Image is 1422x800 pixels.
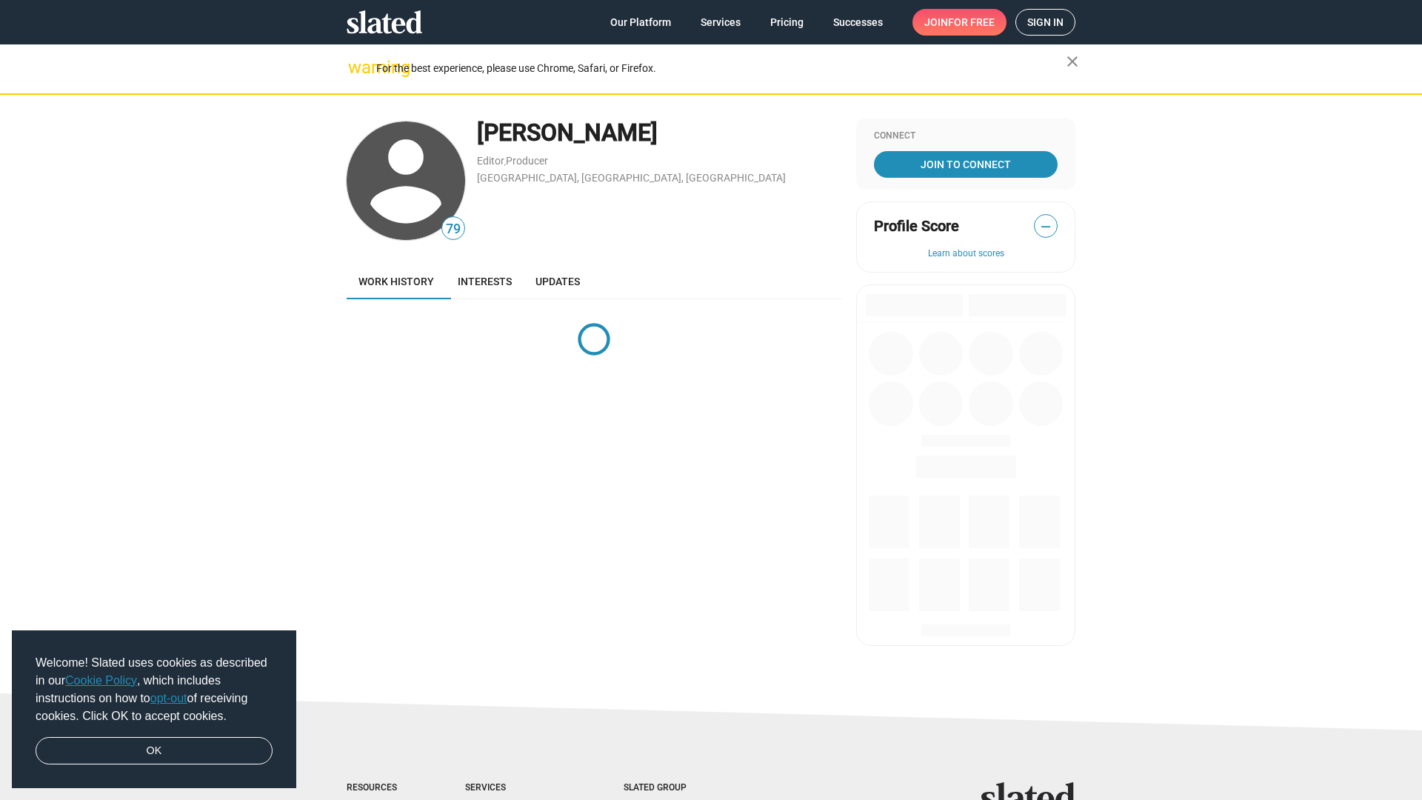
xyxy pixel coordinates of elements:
div: For the best experience, please use Chrome, Safari, or Firefox. [376,59,1066,79]
a: Our Platform [598,9,683,36]
a: Sign in [1015,9,1075,36]
span: Successes [833,9,883,36]
a: Join To Connect [874,151,1058,178]
a: Editor [477,155,504,167]
div: Connect [874,130,1058,142]
span: 79 [442,219,464,239]
span: Our Platform [610,9,671,36]
div: Slated Group [624,782,724,794]
span: for free [948,9,995,36]
span: Updates [535,276,580,287]
div: Services [465,782,564,794]
a: [GEOGRAPHIC_DATA], [GEOGRAPHIC_DATA], [GEOGRAPHIC_DATA] [477,172,786,184]
a: Services [689,9,752,36]
span: Profile Score [874,216,959,236]
span: Services [701,9,741,36]
span: Pricing [770,9,804,36]
a: Successes [821,9,895,36]
a: opt-out [150,692,187,704]
button: Learn about scores [874,248,1058,260]
a: Interests [446,264,524,299]
a: Joinfor free [912,9,1007,36]
span: Welcome! Slated uses cookies as described in our , which includes instructions on how to of recei... [36,654,273,725]
span: Work history [358,276,434,287]
a: Work history [347,264,446,299]
a: Updates [524,264,592,299]
a: Cookie Policy [65,674,137,687]
a: Pricing [758,9,815,36]
span: Interests [458,276,512,287]
span: Join [924,9,995,36]
a: dismiss cookie message [36,737,273,765]
div: cookieconsent [12,630,296,789]
span: Sign in [1027,10,1064,35]
span: Join To Connect [877,151,1055,178]
a: Producer [506,155,548,167]
div: Resources [347,782,406,794]
span: — [1035,217,1057,236]
div: [PERSON_NAME] [477,117,841,149]
mat-icon: close [1064,53,1081,70]
mat-icon: warning [348,59,366,76]
span: , [504,158,506,166]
